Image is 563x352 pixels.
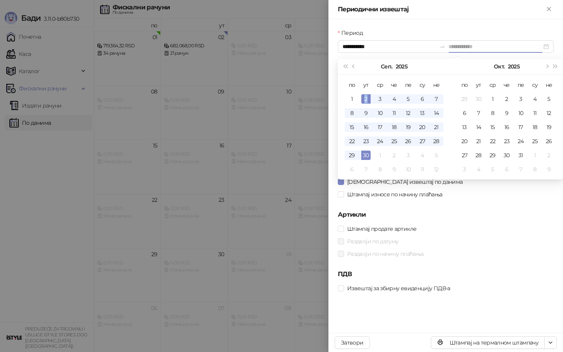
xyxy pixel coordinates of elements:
[528,106,542,120] td: 2025-10-11
[373,120,387,134] td: 2025-09-17
[347,94,357,104] div: 1
[530,165,540,174] div: 8
[486,120,500,134] td: 2025-10-15
[457,106,472,120] td: 2025-10-06
[488,151,497,160] div: 29
[486,134,500,148] td: 2025-10-22
[530,94,540,104] div: 4
[488,108,497,118] div: 8
[359,106,373,120] td: 2025-09-09
[415,106,429,120] td: 2025-09-13
[361,94,371,104] div: 2
[403,165,413,174] div: 10
[516,108,525,118] div: 10
[418,122,427,132] div: 20
[347,165,357,174] div: 6
[472,162,486,176] td: 2025-11-04
[502,136,511,146] div: 23
[401,162,415,176] td: 2025-10-10
[381,59,392,74] button: Изабери месец
[418,136,427,146] div: 27
[344,224,420,233] span: Штампај продате артикле
[457,78,472,92] th: по
[542,134,556,148] td: 2025-10-26
[338,5,544,14] div: Периодични извештај
[457,134,472,148] td: 2025-10-20
[375,94,385,104] div: 3
[432,94,441,104] div: 7
[432,136,441,146] div: 28
[460,122,469,132] div: 13
[361,151,371,160] div: 30
[389,122,399,132] div: 18
[429,78,443,92] th: не
[401,92,415,106] td: 2025-09-05
[344,190,446,199] span: Штампај износе по начину плаћања
[460,108,469,118] div: 6
[341,59,350,74] button: Претходна година (Control + left)
[387,134,401,148] td: 2025-09-25
[528,78,542,92] th: су
[429,120,443,134] td: 2025-09-21
[344,250,427,258] span: Раздвоји по начину плаћања
[457,148,472,162] td: 2025-10-27
[530,151,540,160] div: 1
[500,148,514,162] td: 2025-10-30
[415,134,429,148] td: 2025-09-27
[542,106,556,120] td: 2025-10-12
[415,148,429,162] td: 2025-10-04
[542,120,556,134] td: 2025-10-19
[347,122,357,132] div: 15
[500,92,514,106] td: 2025-10-02
[542,162,556,176] td: 2025-11-09
[516,136,525,146] div: 24
[389,136,399,146] div: 25
[373,134,387,148] td: 2025-09-24
[472,106,486,120] td: 2025-10-07
[544,151,554,160] div: 2
[359,78,373,92] th: ут
[403,122,413,132] div: 19
[474,136,483,146] div: 21
[415,92,429,106] td: 2025-09-06
[344,237,402,246] span: Раздвоји по датуму
[516,165,525,174] div: 7
[403,108,413,118] div: 12
[516,151,525,160] div: 31
[429,134,443,148] td: 2025-09-28
[347,151,357,160] div: 29
[403,94,413,104] div: 5
[494,59,504,74] button: Изабери месец
[389,151,399,160] div: 2
[502,151,511,160] div: 30
[528,92,542,106] td: 2025-10-04
[488,165,497,174] div: 5
[516,94,525,104] div: 3
[460,165,469,174] div: 3
[514,120,528,134] td: 2025-10-17
[418,94,427,104] div: 6
[345,134,359,148] td: 2025-09-22
[530,136,540,146] div: 25
[389,94,399,104] div: 4
[500,120,514,134] td: 2025-10-16
[528,148,542,162] td: 2025-11-01
[403,136,413,146] div: 26
[500,162,514,176] td: 2025-11-06
[544,165,554,174] div: 9
[474,94,483,104] div: 30
[415,120,429,134] td: 2025-09-20
[418,165,427,174] div: 11
[429,162,443,176] td: 2025-10-12
[345,162,359,176] td: 2025-10-06
[418,151,427,160] div: 4
[361,136,371,146] div: 23
[361,122,371,132] div: 16
[439,43,445,50] span: to
[514,162,528,176] td: 2025-11-07
[486,106,500,120] td: 2025-10-08
[345,92,359,106] td: 2025-09-01
[396,59,407,74] button: Изабери годину
[429,148,443,162] td: 2025-10-05
[457,162,472,176] td: 2025-11-03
